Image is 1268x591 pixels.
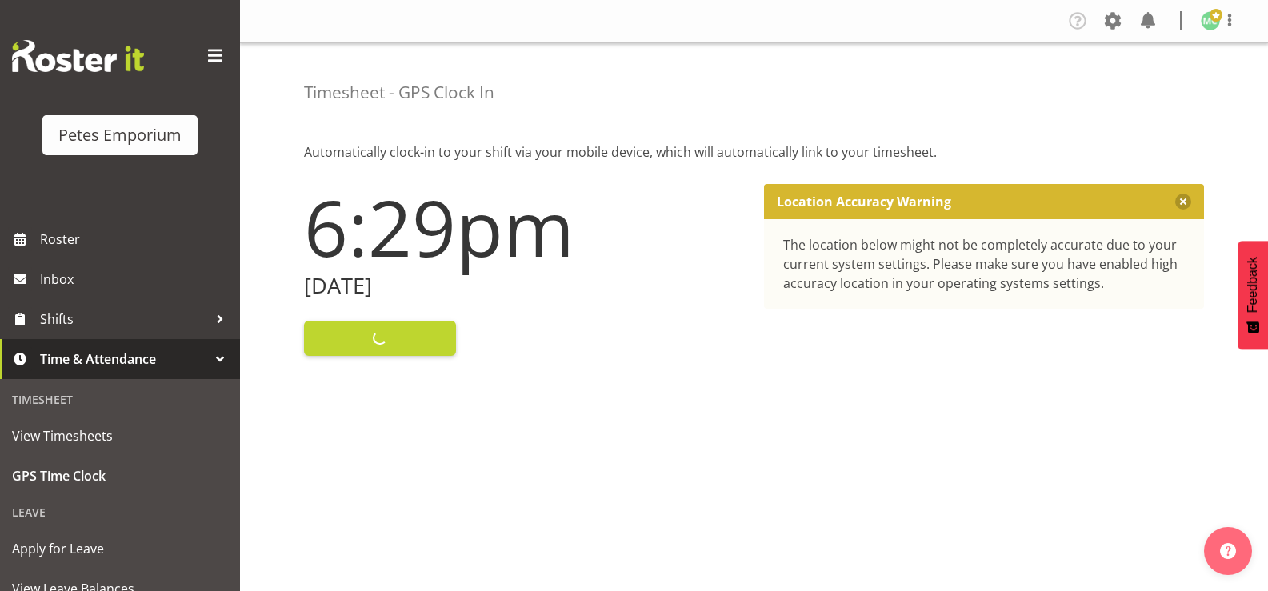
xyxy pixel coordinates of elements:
[40,267,232,291] span: Inbox
[783,235,1186,293] div: The location below might not be completely accurate due to your current system settings. Please m...
[4,529,236,569] a: Apply for Leave
[12,537,228,561] span: Apply for Leave
[1201,11,1220,30] img: melissa-cowen2635.jpg
[12,40,144,72] img: Rosterit website logo
[304,274,745,298] h2: [DATE]
[777,194,951,210] p: Location Accuracy Warning
[304,83,494,102] h4: Timesheet - GPS Clock In
[4,383,236,416] div: Timesheet
[1220,543,1236,559] img: help-xxl-2.png
[4,416,236,456] a: View Timesheets
[4,456,236,496] a: GPS Time Clock
[40,227,232,251] span: Roster
[1246,257,1260,313] span: Feedback
[304,184,745,270] h1: 6:29pm
[1175,194,1191,210] button: Close message
[12,424,228,448] span: View Timesheets
[12,464,228,488] span: GPS Time Clock
[40,347,208,371] span: Time & Attendance
[304,142,1204,162] p: Automatically clock-in to your shift via your mobile device, which will automatically link to you...
[58,123,182,147] div: Petes Emporium
[40,307,208,331] span: Shifts
[1238,241,1268,349] button: Feedback - Show survey
[4,496,236,529] div: Leave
